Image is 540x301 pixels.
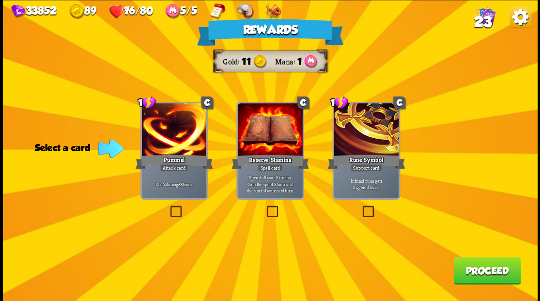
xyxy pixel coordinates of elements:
img: Goldfish - Potion cards go to discard pile, rather than being one-off cards. [264,3,280,20]
div: Select a card [35,142,120,153]
p: Spend all your Stamina. Gain the spent Stamina at the start of your next turn. [239,174,301,193]
div: 1 [330,95,348,109]
b: 2 [163,181,166,187]
img: gold.png [69,4,84,19]
img: ManaPoints.png [304,55,317,68]
p: Deal damage times. [143,181,205,187]
b: 3 [180,181,182,187]
div: Reserve Stamina [231,153,309,171]
div: Rewards [197,19,343,46]
div: Mana [165,4,197,19]
div: Gems [11,4,57,18]
img: gold.png [253,55,267,68]
div: C [393,96,405,109]
button: Proceed [453,257,521,284]
img: indicator-arrow.png [98,139,123,158]
p: Infused rune gets triggered twice. [335,177,397,190]
div: 1 [138,95,156,109]
div: Gold [223,56,242,66]
span: 23 [474,14,491,30]
div: Attack card [160,164,188,172]
img: gem.png [11,4,25,18]
div: Health [109,4,153,19]
span: 11 [242,56,251,67]
span: 1 [297,56,301,67]
img: Seashell - Abilities cost 1 Mana Point less (min 1). [236,3,254,20]
div: Gold [69,4,96,19]
div: Support card [350,164,382,172]
div: C [297,96,309,109]
div: Spell card [257,164,282,172]
img: health.png [109,4,124,19]
div: Mana [275,56,297,66]
img: Cards_Icon.png [476,6,495,26]
img: Notebook - Cards can now be upgraded two times. [209,3,226,20]
div: View all the cards in your deck [476,6,495,28]
div: Pummel [135,153,213,171]
div: Rune Symbol [327,153,405,171]
div: C [201,96,213,109]
img: OptionsButton.png [509,6,531,28]
img: ManaPoints.png [165,4,180,19]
